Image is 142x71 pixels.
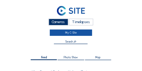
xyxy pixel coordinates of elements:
a: C-SITE Logo [18,6,124,18]
div: Cameras [49,19,68,25]
span: Photo Show [64,56,78,59]
img: C-SITE Logo [57,6,85,15]
div: Timelapses [69,19,93,25]
a: My C-Site [50,30,93,36]
span: Feed [41,56,47,59]
span: Map [96,56,101,59]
